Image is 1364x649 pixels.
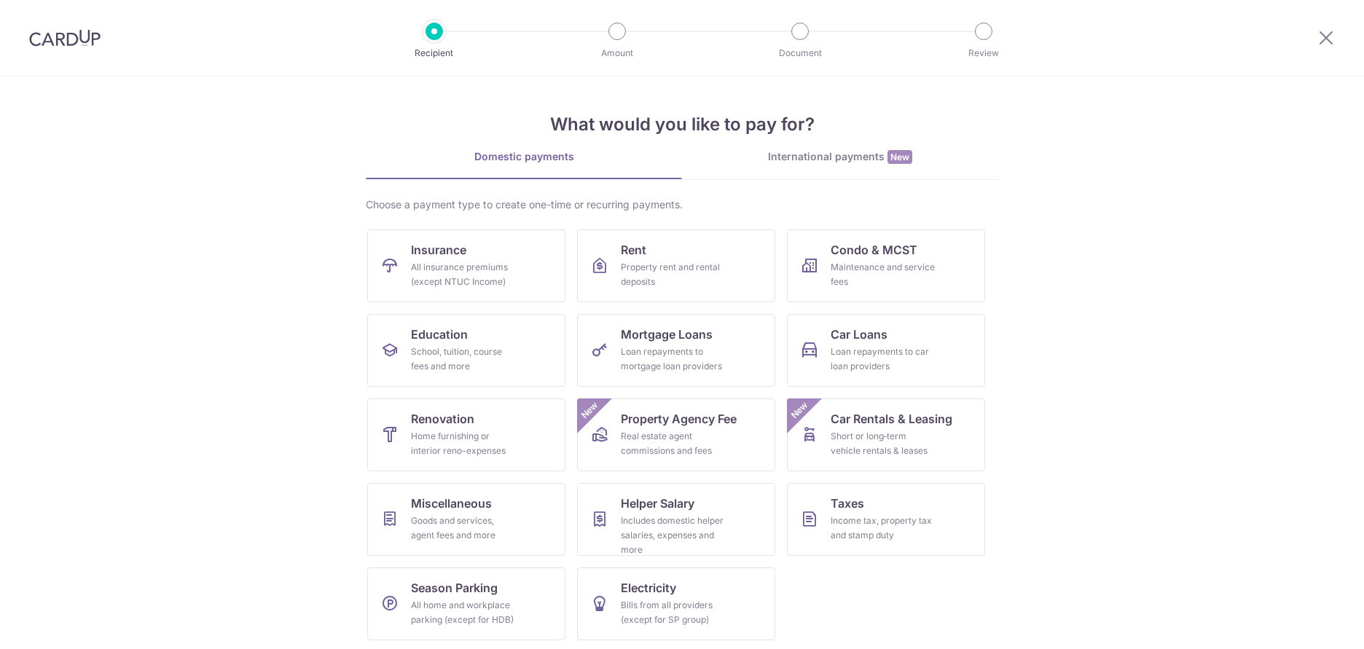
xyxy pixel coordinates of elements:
[577,229,775,302] a: RentProperty rent and rental deposits
[563,46,671,60] p: Amount
[411,429,516,458] div: Home furnishing or interior reno-expenses
[787,314,985,387] a: Car LoansLoan repayments to car loan providers
[621,495,694,512] span: Helper Salary
[411,495,492,512] span: Miscellaneous
[411,410,474,428] span: Renovation
[411,598,516,627] div: All home and workplace parking (except for HDB)
[930,46,1038,60] p: Review
[788,398,812,422] span: New
[577,567,775,640] a: ElectricityBills from all providers (except for SP group)
[577,398,775,471] a: Property Agency FeeReal estate agent commissions and feesNew
[621,260,726,289] div: Property rent and rental deposits
[367,229,565,302] a: InsuranceAll insurance premiums (except NTUC Income)
[887,150,912,164] span: New
[787,229,985,302] a: Condo & MCSTMaintenance and service fees
[621,345,726,374] div: Loan repayments to mortgage loan providers
[577,483,775,556] a: Helper SalaryIncludes domestic helper salaries, expenses and more
[411,260,516,289] div: All insurance premiums (except NTUC Income)
[366,149,682,164] div: Domestic payments
[787,398,985,471] a: Car Rentals & LeasingShort or long‑term vehicle rentals & leasesNew
[380,46,488,60] p: Recipient
[831,495,864,512] span: Taxes
[831,260,936,289] div: Maintenance and service fees
[831,514,936,543] div: Income tax, property tax and stamp duty
[621,598,726,627] div: Bills from all providers (except for SP group)
[411,345,516,374] div: School, tuition, course fees and more
[621,429,726,458] div: Real estate agent commissions and fees
[831,410,952,428] span: Car Rentals & Leasing
[411,514,516,543] div: Goods and services, agent fees and more
[366,197,998,212] div: Choose a payment type to create one-time or recurring payments.
[411,241,466,259] span: Insurance
[366,111,998,138] h4: What would you like to pay for?
[367,398,565,471] a: RenovationHome furnishing or interior reno-expenses
[29,29,101,47] img: CardUp
[682,149,998,165] div: International payments
[787,483,985,556] a: TaxesIncome tax, property tax and stamp duty
[621,514,726,557] div: Includes domestic helper salaries, expenses and more
[831,429,936,458] div: Short or long‑term vehicle rentals & leases
[621,241,646,259] span: Rent
[831,241,917,259] span: Condo & MCST
[621,410,737,428] span: Property Agency Fee
[831,345,936,374] div: Loan repayments to car loan providers
[746,46,854,60] p: Document
[411,579,498,597] span: Season Parking
[411,326,468,343] span: Education
[367,314,565,387] a: EducationSchool, tuition, course fees and more
[367,483,565,556] a: MiscellaneousGoods and services, agent fees and more
[621,326,713,343] span: Mortgage Loans
[367,567,565,640] a: Season ParkingAll home and workplace parking (except for HDB)
[831,326,887,343] span: Car Loans
[621,579,676,597] span: Electricity
[577,314,775,387] a: Mortgage LoansLoan repayments to mortgage loan providers
[578,398,602,422] span: New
